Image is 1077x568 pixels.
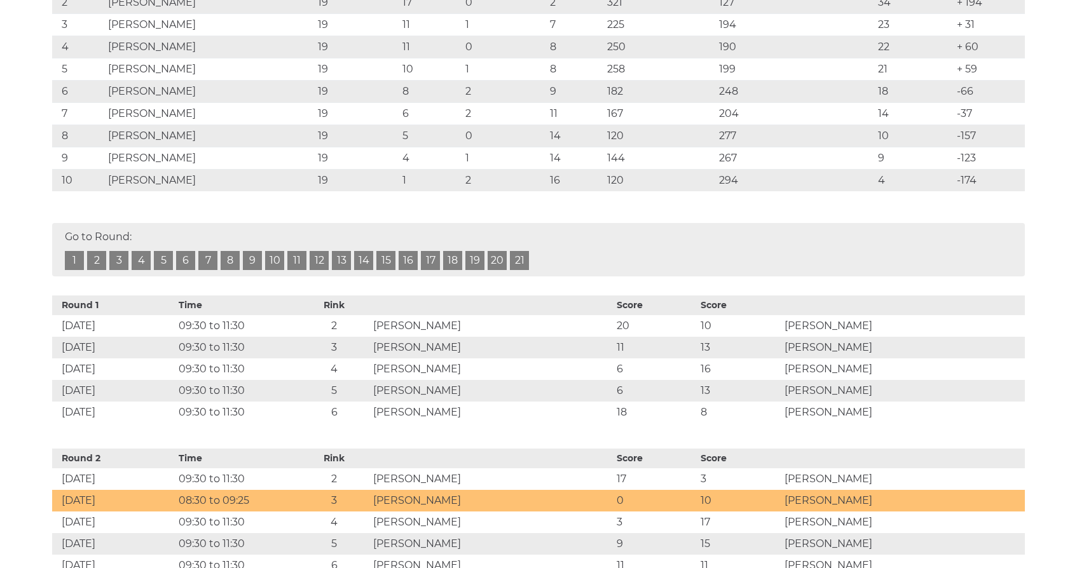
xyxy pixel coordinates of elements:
[105,169,315,191] td: [PERSON_NAME]
[376,251,395,270] a: 15
[875,13,954,36] td: 23
[175,402,299,423] td: 09:30 to 11:30
[105,80,315,102] td: [PERSON_NAME]
[614,380,697,402] td: 6
[547,13,603,36] td: 7
[547,169,603,191] td: 16
[52,13,105,36] td: 3
[299,358,369,380] td: 4
[697,490,781,511] td: 10
[52,223,1025,276] div: Go to Round:
[604,58,716,80] td: 258
[52,511,175,533] td: [DATE]
[875,80,954,102] td: 18
[697,533,781,555] td: 15
[370,468,614,490] td: [PERSON_NAME]
[105,147,315,169] td: [PERSON_NAME]
[716,102,875,125] td: 204
[52,36,105,58] td: 4
[315,58,400,80] td: 19
[175,295,299,315] th: Time
[52,80,105,102] td: 6
[52,102,105,125] td: 7
[175,511,299,533] td: 09:30 to 11:30
[175,449,299,468] th: Time
[87,251,106,270] a: 2
[52,315,175,337] td: [DATE]
[547,58,603,80] td: 8
[154,251,173,270] a: 5
[697,511,781,533] td: 17
[547,80,603,102] td: 9
[716,13,875,36] td: 194
[954,58,1025,80] td: + 59
[176,251,195,270] a: 6
[299,449,369,468] th: Rink
[547,102,603,125] td: 11
[614,533,697,555] td: 9
[875,125,954,147] td: 10
[697,358,781,380] td: 16
[716,80,875,102] td: 248
[547,147,603,169] td: 14
[697,295,781,315] th: Score
[697,315,781,337] td: 10
[299,468,369,490] td: 2
[488,251,507,270] a: 20
[954,147,1025,169] td: -123
[954,125,1025,147] td: -157
[370,315,614,337] td: [PERSON_NAME]
[399,125,462,147] td: 5
[781,315,1025,337] td: [PERSON_NAME]
[354,251,373,270] a: 14
[175,468,299,490] td: 09:30 to 11:30
[614,358,697,380] td: 6
[697,402,781,423] td: 8
[462,36,547,58] td: 0
[175,533,299,555] td: 09:30 to 11:30
[781,468,1025,490] td: [PERSON_NAME]
[604,125,716,147] td: 120
[315,36,400,58] td: 19
[547,125,603,147] td: 14
[697,337,781,358] td: 13
[716,36,875,58] td: 190
[716,125,875,147] td: 277
[332,251,351,270] a: 13
[954,169,1025,191] td: -174
[370,490,614,511] td: [PERSON_NAME]
[265,251,284,270] a: 10
[175,380,299,402] td: 09:30 to 11:30
[299,315,369,337] td: 2
[604,169,716,191] td: 120
[875,169,954,191] td: 4
[614,511,697,533] td: 3
[399,251,418,270] a: 16
[781,380,1025,402] td: [PERSON_NAME]
[52,125,105,147] td: 8
[105,36,315,58] td: [PERSON_NAME]
[132,251,151,270] a: 4
[954,102,1025,125] td: -37
[604,80,716,102] td: 182
[105,125,315,147] td: [PERSON_NAME]
[421,251,440,270] a: 17
[462,169,547,191] td: 2
[614,468,697,490] td: 17
[399,13,462,36] td: 11
[875,58,954,80] td: 21
[175,490,299,511] td: 08:30 to 09:25
[315,102,400,125] td: 19
[175,358,299,380] td: 09:30 to 11:30
[604,147,716,169] td: 144
[614,490,697,511] td: 0
[52,169,105,191] td: 10
[875,36,954,58] td: 22
[443,251,462,270] a: 18
[716,58,875,80] td: 199
[954,80,1025,102] td: -66
[299,490,369,511] td: 3
[299,337,369,358] td: 3
[462,125,547,147] td: 0
[315,147,400,169] td: 19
